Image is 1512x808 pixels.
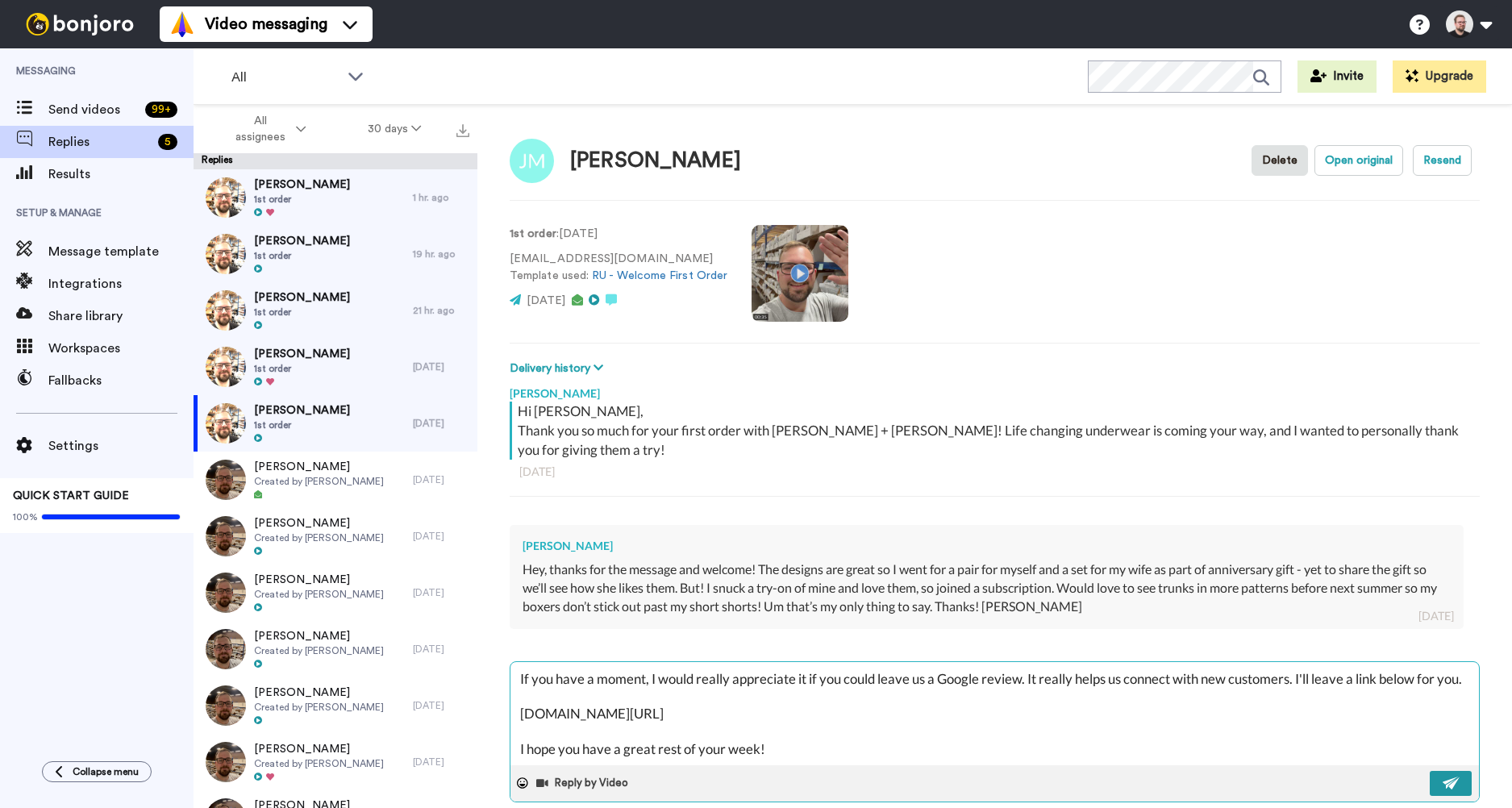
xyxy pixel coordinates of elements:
[254,685,384,701] span: [PERSON_NAME]
[19,13,140,35] img: bj-logo-header-white.svg
[413,248,469,260] div: 19 hr. ago
[510,360,608,377] button: Delivery history
[535,771,633,795] button: Reply by Video
[592,270,727,281] a: RU - Welcome First Order
[206,403,246,444] img: efa524da-70a9-41f2-aa42-4cb2d5cfdec7-thumb.jpg
[194,339,477,395] a: [PERSON_NAME]1st order[DATE]
[254,628,384,644] span: [PERSON_NAME]
[254,306,350,319] span: 1st order
[510,251,727,285] p: [EMAIL_ADDRESS][DOMAIN_NAME] Template used:
[518,402,1476,460] div: Hi [PERSON_NAME], Thank you so much for your first order with [PERSON_NAME] + [PERSON_NAME]! Life...
[194,734,477,790] a: [PERSON_NAME]Created by [PERSON_NAME][DATE]
[1297,60,1377,93] button: Invite
[194,677,477,734] a: [PERSON_NAME]Created by [PERSON_NAME][DATE]
[194,621,477,677] a: [PERSON_NAME]Created by [PERSON_NAME][DATE]
[254,177,350,193] span: [PERSON_NAME]
[254,362,350,375] span: 1st order
[527,295,565,306] span: [DATE]
[48,371,194,390] span: Fallbacks
[206,347,246,387] img: efa524da-70a9-41f2-aa42-4cb2d5cfdec7-thumb.jpg
[254,233,350,249] span: [PERSON_NAME]
[254,741,384,757] span: [PERSON_NAME]
[413,304,469,317] div: 21 hr. ago
[13,510,38,523] span: 100%
[206,685,246,726] img: 2b468c78-32b4-496f-8190-fe05fb829b56-thumb.jpg
[194,169,477,226] a: [PERSON_NAME]1st order1 hr. ago
[413,530,469,543] div: [DATE]
[197,106,337,152] button: All assignees
[73,765,139,778] span: Collapse menu
[145,102,177,118] div: 99 +
[1418,608,1454,624] div: [DATE]
[570,149,741,173] div: [PERSON_NAME]
[510,377,1480,402] div: [PERSON_NAME]
[413,643,469,656] div: [DATE]
[194,508,477,564] a: [PERSON_NAME]Created by [PERSON_NAME][DATE]
[413,699,469,712] div: [DATE]
[413,756,469,768] div: [DATE]
[523,538,1451,554] div: [PERSON_NAME]
[254,644,384,657] span: Created by [PERSON_NAME]
[1443,777,1460,789] img: send-white.svg
[413,191,469,204] div: 1 hr. ago
[48,100,139,119] span: Send videos
[206,290,246,331] img: efa524da-70a9-41f2-aa42-4cb2d5cfdec7-thumb.jpg
[510,228,556,239] strong: 1st order
[1413,145,1472,176] button: Resend
[194,153,477,169] div: Replies
[206,629,246,669] img: dc616d76-8ddd-44ad-8742-e7e2eb83d977-thumb.jpg
[48,339,194,358] span: Workspaces
[231,68,339,87] span: All
[48,242,194,261] span: Message template
[254,249,350,262] span: 1st order
[169,11,195,37] img: vm-color.svg
[206,460,246,500] img: 2b468c78-32b4-496f-8190-fe05fb829b56-thumb.jpg
[254,193,350,206] span: 1st order
[254,459,384,475] span: [PERSON_NAME]
[206,177,246,218] img: efa524da-70a9-41f2-aa42-4cb2d5cfdec7-thumb.jpg
[194,452,477,508] a: [PERSON_NAME]Created by [PERSON_NAME][DATE]
[452,117,474,141] button: Export all results that match these filters now.
[254,515,384,531] span: [PERSON_NAME]
[254,346,350,362] span: [PERSON_NAME]
[1252,145,1308,176] button: Delete
[206,573,246,613] img: 2b468c78-32b4-496f-8190-fe05fb829b56-thumb.jpg
[523,560,1451,616] div: Hey, thanks for the message and welcome! The designs are great so I went for a pair for myself an...
[48,132,152,152] span: Replies
[158,134,177,150] div: 5
[48,306,194,326] span: Share library
[413,417,469,430] div: [DATE]
[254,757,384,770] span: Created by [PERSON_NAME]
[456,124,469,137] img: export.svg
[206,234,246,274] img: efa524da-70a9-41f2-aa42-4cb2d5cfdec7-thumb.jpg
[519,464,1470,480] div: [DATE]
[254,588,384,601] span: Created by [PERSON_NAME]
[413,473,469,486] div: [DATE]
[254,402,350,419] span: [PERSON_NAME]
[206,742,246,782] img: 2b468c78-32b4-496f-8190-fe05fb829b56-thumb.jpg
[254,531,384,544] span: Created by [PERSON_NAME]
[42,761,152,782] button: Collapse menu
[194,564,477,621] a: [PERSON_NAME]Created by [PERSON_NAME][DATE]
[254,475,384,488] span: Created by [PERSON_NAME]
[48,165,194,184] span: Results
[254,289,350,306] span: [PERSON_NAME]
[1314,145,1403,176] button: Open original
[254,572,384,588] span: [PERSON_NAME]
[1393,60,1486,93] button: Upgrade
[254,419,350,431] span: 1st order
[413,360,469,373] div: [DATE]
[48,274,194,294] span: Integrations
[206,516,246,556] img: 2b468c78-32b4-496f-8190-fe05fb829b56-thumb.jpg
[48,436,194,456] span: Settings
[510,662,1479,765] textarea: Hey [PERSON_NAME], What a great anniversary gift idea, I hope she loves them as much as you do! U...
[194,282,477,339] a: [PERSON_NAME]1st order21 hr. ago
[205,13,327,35] span: Video messaging
[254,701,384,714] span: Created by [PERSON_NAME]
[510,139,554,183] img: Image of Jeff Morren
[510,226,727,243] p: : [DATE]
[337,115,452,144] button: 30 days
[194,395,477,452] a: [PERSON_NAME]1st order[DATE]
[413,586,469,599] div: [DATE]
